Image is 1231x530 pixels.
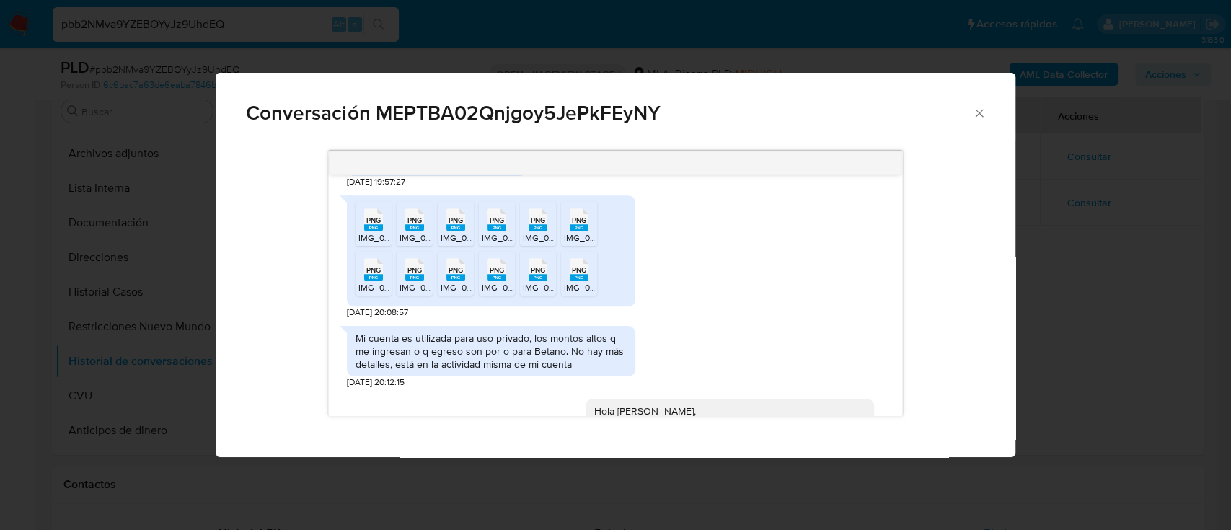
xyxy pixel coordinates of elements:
span: IMG_0591.png [441,281,497,293]
span: IMG_0584.png [564,281,622,293]
span: IMG_0590.png [564,231,622,244]
span: PNG [366,265,381,275]
span: IMG_0595.png [523,281,581,293]
span: IMG_0592.png [441,231,499,244]
span: PNG [449,216,463,225]
span: PNG [407,216,422,225]
span: PNG [572,216,586,225]
button: Cerrar [972,106,985,119]
span: PNG [490,265,504,275]
span: IMG_0589.png [358,231,417,244]
span: IMG_0593.png [358,281,417,293]
div: Mi cuenta es utilizada para uso privado, los montos altos q me ingresan o q egreso son por o para... [356,332,627,371]
span: PNG [531,216,545,225]
span: IMG_0585.png [400,281,458,293]
span: [DATE] 19:57:27 [347,176,405,188]
span: IMG_0594.png [400,231,458,244]
span: PNG [572,265,586,275]
span: [DATE] 20:08:57 [347,306,408,319]
span: PNG [531,265,545,275]
span: Conversación MEPTBA02Qnjgoy5JePkFEyNY [246,103,972,123]
span: IMG_0588.png [523,231,581,244]
span: PNG [490,216,504,225]
span: [DATE] 20:12:15 [347,376,405,389]
div: Comunicación [216,73,1015,458]
span: PNG [449,265,463,275]
span: PNG [407,265,422,275]
span: PNG [366,216,381,225]
span: IMG_0586.png [482,231,540,244]
span: IMG_0587.png [482,281,539,293]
